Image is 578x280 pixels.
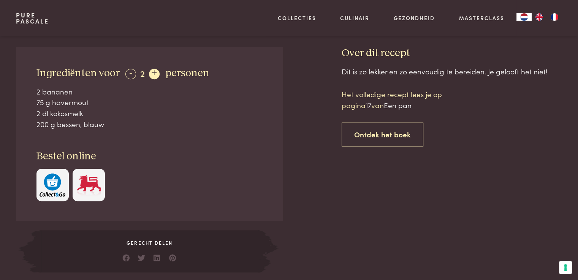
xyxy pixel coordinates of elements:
[16,12,49,24] a: PurePascale
[36,68,120,79] span: Ingrediënten voor
[76,173,102,197] img: Delhaize
[516,13,532,21] a: NL
[140,67,145,79] span: 2
[36,119,263,130] div: 200 g bessen, blauw
[36,108,263,119] div: 2 dl kokosmelk
[516,13,562,21] aside: Language selected: Nederlands
[547,13,562,21] a: FR
[532,13,562,21] ul: Language list
[394,14,435,22] a: Gezondheid
[559,261,572,274] button: Uw voorkeuren voor toestemming voor trackingtechnologieën
[459,14,504,22] a: Masterclass
[342,89,471,110] p: Het volledige recept lees je op pagina van
[342,47,562,60] h3: Over dit recept
[366,100,371,110] span: 17
[532,13,547,21] a: EN
[340,14,369,22] a: Culinair
[149,69,160,79] div: +
[165,68,209,79] span: personen
[342,66,562,77] div: Dit is zo lekker en zo eenvoudig te bereiden. Je gelooft het niet!
[36,97,263,108] div: 75 g havermout
[516,13,532,21] div: Language
[125,69,136,79] div: -
[36,86,263,97] div: 2 bananen
[342,123,423,146] a: Ontdek het boek
[40,239,259,246] span: Gerecht delen
[36,150,263,163] h3: Bestel online
[40,173,65,197] img: c308188babc36a3a401bcb5cb7e020f4d5ab42f7cacd8327e500463a43eeb86c.svg
[384,100,412,110] span: Een pan
[278,14,316,22] a: Collecties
